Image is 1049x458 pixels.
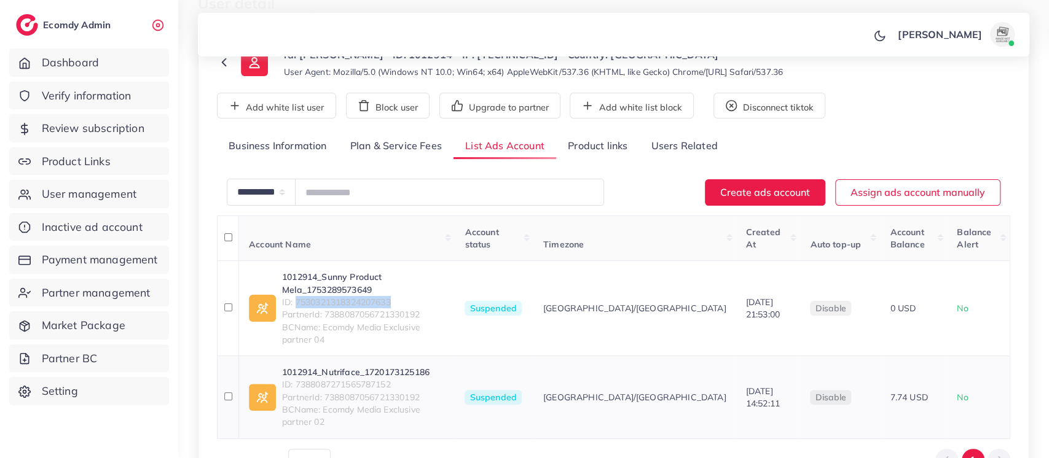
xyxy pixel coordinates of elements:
[713,93,825,118] button: Disconnect tiktok
[639,133,729,160] a: Users Related
[957,303,968,314] span: No
[217,93,336,118] button: Add white list user
[890,303,916,314] span: 0 USD
[746,386,780,409] span: [DATE] 14:52:11
[810,239,861,250] span: Auto top-up
[556,133,639,160] a: Product links
[42,285,151,301] span: Partner management
[284,66,783,78] small: User Agent: Mozilla/5.0 (Windows NT 10.0; Win64; x64) AppleWebKit/537.36 (KHTML, like Gecko) Chro...
[16,14,114,36] a: logoEcomdy Admin
[570,93,694,118] button: Add white list block
[42,88,132,104] span: Verify information
[543,239,584,250] span: Timezone
[9,213,169,241] a: Inactive ad account
[705,179,825,206] button: Create ads account
[249,295,276,322] img: ic-ad-info.7fc67b75.svg
[543,391,726,403] span: [GEOGRAPHIC_DATA]/[GEOGRAPHIC_DATA]
[282,321,445,346] span: BCName: Ecomdy Media Exclusive partner 04
[282,308,445,320] span: PartnerId: 7388087056721330192
[249,239,311,250] span: Account Name
[835,179,1000,206] button: Assign ads account manually
[42,55,99,71] span: Dashboard
[42,252,158,268] span: Payment management
[9,147,169,176] a: Product Links
[957,392,968,403] span: No
[439,93,560,118] button: Upgrade to partner
[990,22,1015,47] img: avatar
[9,49,169,77] a: Dashboard
[249,384,276,411] img: ic-ad-info.7fc67b75.svg
[890,227,924,250] span: Account Balance
[543,302,726,314] span: [GEOGRAPHIC_DATA]/[GEOGRAPHIC_DATA]
[454,133,556,160] a: List Ads Account
[9,82,169,110] a: Verify information
[217,133,339,160] a: Business Information
[746,227,780,250] span: Created At
[282,296,445,308] span: ID: 7530321318324207633
[16,14,38,36] img: logo
[282,403,445,429] span: BCName: Ecomdy Media Exclusive partner 02
[9,180,169,208] a: User management
[898,27,982,42] p: [PERSON_NAME]
[465,390,521,405] span: Suspended
[465,227,498,250] span: Account status
[890,392,927,403] span: 7.74 USD
[957,227,991,250] span: Balance Alert
[9,114,169,142] a: Review subscription
[42,153,111,169] span: Product Links
[42,186,136,202] span: User management
[42,219,143,235] span: Inactive ad account
[282,391,445,403] span: PartnerId: 7388087056721330192
[465,301,521,316] span: Suspended
[815,303,846,314] span: disable
[891,22,1020,47] a: [PERSON_NAME]avatar
[42,383,78,399] span: Setting
[282,271,445,296] a: 1012914_Sunny Product Mela_1753289573649
[9,377,169,405] a: Setting
[346,93,430,118] button: Block user
[815,392,846,403] span: disable
[746,297,780,320] span: [DATE] 21:53:00
[43,19,114,31] h2: Ecomdy Admin
[9,246,169,274] a: Payment management
[42,317,125,333] span: Market Package
[282,378,445,390] span: ID: 7388087271565787152
[282,366,445,378] a: 1012914_Nutriface_1720173125186
[42,120,144,136] span: Review subscription
[9,344,169,373] a: Partner BC
[42,351,98,367] span: Partner BC
[339,133,454,160] a: Plan & Service Fees
[9,279,169,307] a: Partner management
[9,311,169,340] a: Market Package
